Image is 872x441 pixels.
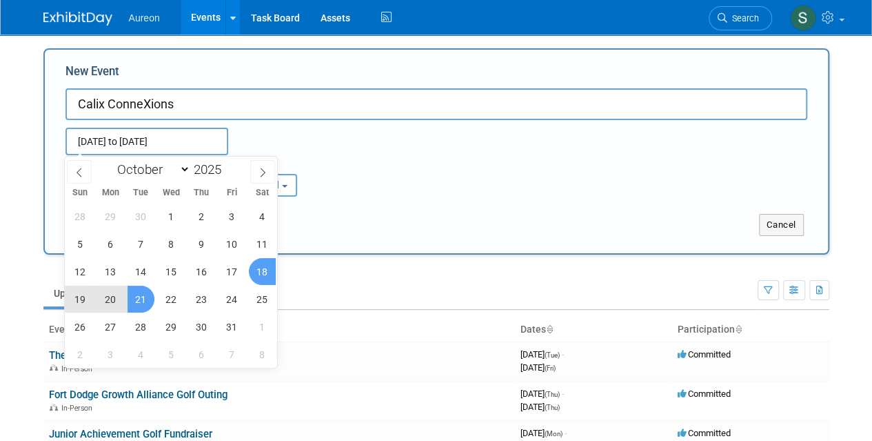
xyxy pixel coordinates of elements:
label: New Event [65,63,119,85]
span: [DATE] [520,349,564,360]
div: Participation: [203,155,321,173]
input: Name of Trade Show / Conference [65,88,807,120]
select: Month [111,161,190,178]
span: October 5, 2025 [67,231,94,257]
a: The Connected World Live! [49,349,171,362]
span: Search [727,13,759,23]
input: Start Date - End Date [65,128,228,155]
a: Search [709,6,772,30]
a: Sort by Start Date [546,324,553,335]
span: October 31, 2025 [219,313,245,340]
span: (Tue) [545,351,560,359]
span: Committed [678,349,731,360]
span: [DATE] [520,428,567,438]
span: November 1, 2025 [249,313,276,340]
span: October 17, 2025 [219,258,245,285]
span: October 29, 2025 [158,313,185,340]
span: - [562,349,564,360]
span: Sun [65,188,95,197]
span: October 1, 2025 [158,203,185,230]
span: Sat [247,188,277,197]
span: Mon [95,188,125,197]
span: [DATE] [520,389,564,399]
span: September 30, 2025 [128,203,154,230]
span: October 16, 2025 [188,258,215,285]
span: October 20, 2025 [97,286,124,313]
a: Junior Achievement Golf Fundraiser [49,428,212,440]
span: October 7, 2025 [128,231,154,257]
span: September 29, 2025 [97,203,124,230]
span: (Thu) [545,391,560,398]
span: October 26, 2025 [67,313,94,340]
span: October 23, 2025 [188,286,215,313]
span: November 5, 2025 [158,341,185,368]
span: Wed [156,188,186,197]
span: (Mon) [545,430,562,438]
span: November 2, 2025 [67,341,94,368]
th: Participation [672,318,829,342]
span: October 6, 2025 [97,231,124,257]
span: - [562,389,564,399]
span: October 28, 2025 [128,313,154,340]
span: October 15, 2025 [158,258,185,285]
a: Fort Dodge Growth Alliance Golf Outing [49,389,227,401]
span: October 11, 2025 [249,231,276,257]
img: ExhibitDay [43,12,112,26]
span: October 30, 2025 [188,313,215,340]
span: Fri [216,188,247,197]
span: October 14, 2025 [128,258,154,285]
span: October 27, 2025 [97,313,124,340]
span: November 7, 2025 [219,341,245,368]
span: October 2, 2025 [188,203,215,230]
span: [DATE] [520,402,560,412]
span: November 4, 2025 [128,341,154,368]
span: In-Person [61,404,97,413]
span: October 19, 2025 [67,286,94,313]
span: Committed [678,389,731,399]
span: October 22, 2025 [158,286,185,313]
span: October 13, 2025 [97,258,124,285]
span: October 12, 2025 [67,258,94,285]
span: Committed [678,428,731,438]
span: September 28, 2025 [67,203,94,230]
span: Thu [186,188,216,197]
span: October 21, 2025 [128,286,154,313]
img: In-Person Event [50,404,58,411]
span: In-Person [61,364,97,373]
span: [DATE] [520,362,556,373]
span: - [565,428,567,438]
div: Attendance / Format: [65,155,183,173]
th: Dates [515,318,672,342]
span: October 18, 2025 [249,258,276,285]
span: October 25, 2025 [249,286,276,313]
a: Upcoming10 [43,280,124,306]
span: November 6, 2025 [188,341,215,368]
img: In-Person Event [50,364,58,371]
input: Year [190,161,232,177]
span: (Fri) [545,364,556,372]
a: Sort by Participation Type [735,324,742,335]
span: Aureon [129,12,160,23]
span: October 8, 2025 [158,231,185,257]
span: October 24, 2025 [219,286,245,313]
span: November 3, 2025 [97,341,124,368]
span: October 4, 2025 [249,203,276,230]
span: October 9, 2025 [188,231,215,257]
th: Event [43,318,515,342]
span: Tue [125,188,156,197]
button: Cancel [759,214,804,236]
span: October 10, 2025 [219,231,245,257]
span: (Thu) [545,404,560,411]
span: November 8, 2025 [249,341,276,368]
img: Sophia Millang [790,5,816,31]
span: October 3, 2025 [219,203,245,230]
